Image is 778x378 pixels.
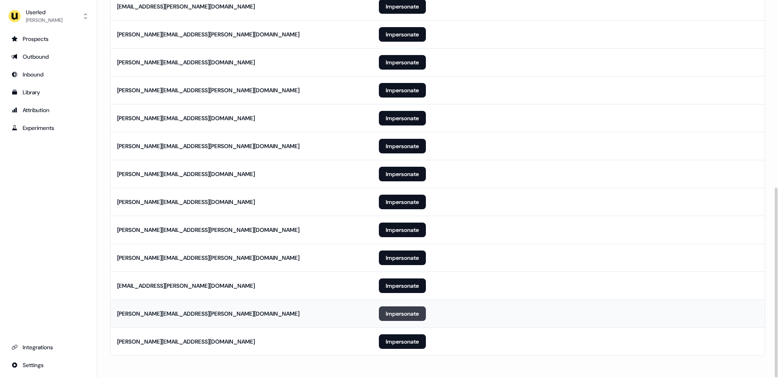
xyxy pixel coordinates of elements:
button: Impersonate [379,27,426,42]
div: Prospects [11,35,85,43]
div: [EMAIL_ADDRESS][PERSON_NAME][DOMAIN_NAME] [117,282,255,290]
div: Library [11,88,85,96]
button: Impersonate [379,111,426,125]
button: Impersonate [379,195,426,209]
div: Inbound [11,70,85,79]
button: Impersonate [379,167,426,181]
button: Impersonate [379,83,426,98]
button: Impersonate [379,251,426,265]
button: Impersonate [379,278,426,293]
div: [PERSON_NAME][EMAIL_ADDRESS][DOMAIN_NAME] [117,338,255,346]
button: Impersonate [379,306,426,321]
a: Go to Inbound [6,68,90,81]
button: Userled[PERSON_NAME] [6,6,90,26]
button: Impersonate [379,334,426,349]
div: Attribution [11,106,85,114]
a: Go to integrations [6,359,90,372]
div: [PERSON_NAME][EMAIL_ADDRESS][PERSON_NAME][DOMAIN_NAME] [117,254,299,262]
a: Go to attribution [6,104,90,117]
div: [PERSON_NAME][EMAIL_ADDRESS][DOMAIN_NAME] [117,58,255,66]
button: Impersonate [379,139,426,153]
a: Go to templates [6,86,90,99]
a: Go to outbound experience [6,50,90,63]
a: Go to experiments [6,121,90,134]
div: [PERSON_NAME][EMAIL_ADDRESS][DOMAIN_NAME] [117,198,255,206]
div: Settings [11,361,85,369]
div: [PERSON_NAME][EMAIL_ADDRESS][DOMAIN_NAME] [117,170,255,178]
div: [PERSON_NAME][EMAIL_ADDRESS][DOMAIN_NAME] [117,114,255,122]
div: Experiments [11,124,85,132]
div: [PERSON_NAME] [26,16,62,24]
div: [EMAIL_ADDRESS][PERSON_NAME][DOMAIN_NAME] [117,2,255,11]
div: [PERSON_NAME][EMAIL_ADDRESS][PERSON_NAME][DOMAIN_NAME] [117,142,299,150]
button: Impersonate [379,223,426,237]
div: Userled [26,8,62,16]
div: [PERSON_NAME][EMAIL_ADDRESS][PERSON_NAME][DOMAIN_NAME] [117,30,299,38]
div: [PERSON_NAME][EMAIL_ADDRESS][PERSON_NAME][DOMAIN_NAME] [117,310,299,318]
div: Outbound [11,53,85,61]
a: Go to prospects [6,32,90,45]
div: [PERSON_NAME][EMAIL_ADDRESS][PERSON_NAME][DOMAIN_NAME] [117,86,299,94]
div: Integrations [11,343,85,351]
button: Impersonate [379,55,426,70]
a: Go to integrations [6,341,90,354]
div: [PERSON_NAME][EMAIL_ADDRESS][PERSON_NAME][DOMAIN_NAME] [117,226,299,234]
